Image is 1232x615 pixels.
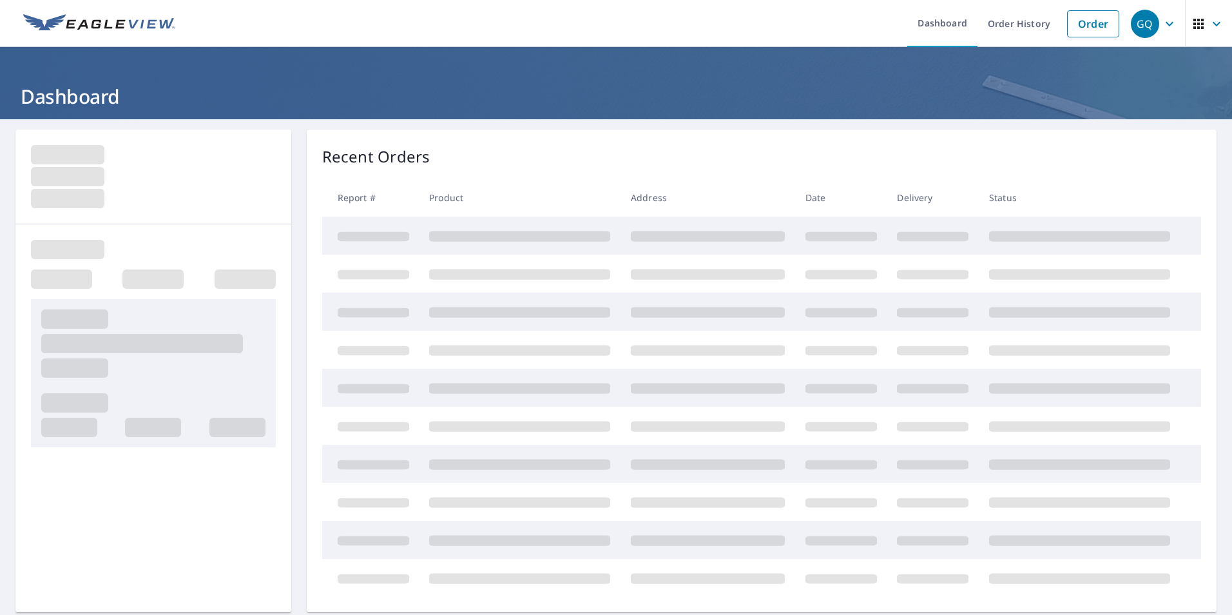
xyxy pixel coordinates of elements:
p: Recent Orders [322,145,430,168]
a: Order [1067,10,1119,37]
img: EV Logo [23,14,175,34]
th: Report # [322,179,419,217]
h1: Dashboard [15,83,1217,110]
th: Status [979,179,1180,217]
th: Delivery [887,179,979,217]
th: Date [795,179,887,217]
div: GQ [1131,10,1159,38]
th: Address [621,179,795,217]
th: Product [419,179,621,217]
